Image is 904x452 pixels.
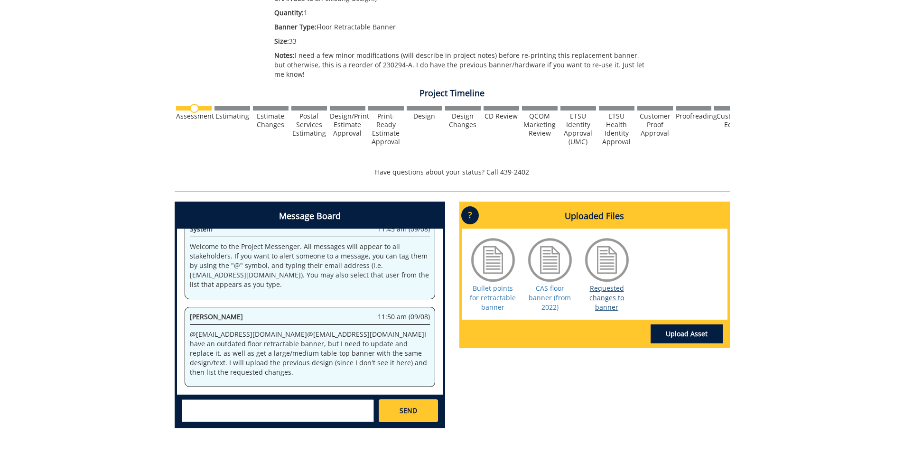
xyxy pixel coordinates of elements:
[274,8,304,17] span: Quantity:
[462,204,727,229] h4: Uploaded Files
[175,167,730,177] p: Have questions about your status? Call 439-2402
[400,406,417,415] span: SEND
[274,51,646,79] p: I need a few minor modifications (will describe in project notes) before re-printing this replace...
[651,324,723,343] a: Upload Asset
[190,312,243,321] span: [PERSON_NAME]
[274,22,646,32] p: Floor Retractable Banner
[470,284,516,312] a: Bullet points for retractable banner
[274,8,646,18] p: 1
[253,112,289,129] div: Estimate Changes
[214,112,250,120] div: Estimating
[182,399,374,422] textarea: messageToSend
[379,399,438,422] a: SEND
[714,112,750,129] div: Customer Edits
[176,112,212,120] div: Assessment
[190,104,199,113] img: no
[190,330,430,377] p: @ [EMAIL_ADDRESS][DOMAIN_NAME] @ [EMAIL_ADDRESS][DOMAIN_NAME] I have an outdated floor retractabl...
[445,112,481,129] div: Design Changes
[637,112,673,138] div: Customer Proof Approval
[190,242,430,289] p: Welcome to the Project Messenger. All messages will appear to all stakeholders. If you want to al...
[330,112,365,138] div: Design/Print Estimate Approval
[484,112,519,120] div: CD Review
[177,204,443,229] h4: Message Board
[190,224,213,233] span: System
[599,112,634,146] div: ETSU Health Identity Approval
[522,112,558,138] div: QCOM Marketing Review
[274,37,289,46] span: Size:
[407,112,442,120] div: Design
[368,112,404,146] div: Print-Ready Estimate Approval
[378,312,430,322] span: 11:50 am (09/08)
[274,22,317,31] span: Banner Type:
[589,284,624,312] a: Requested changes to banner
[560,112,596,146] div: ETSU Identity Approval (UMC)
[676,112,711,120] div: Proofreading
[274,37,646,46] p: 33
[175,89,730,98] h4: Project Timeline
[461,206,479,224] p: ?
[291,112,327,138] div: Postal Services Estimating
[529,284,571,312] a: CAS floor banner (from 2022)
[378,224,430,234] span: 11:45 am (09/08)
[274,51,295,60] span: Notes:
